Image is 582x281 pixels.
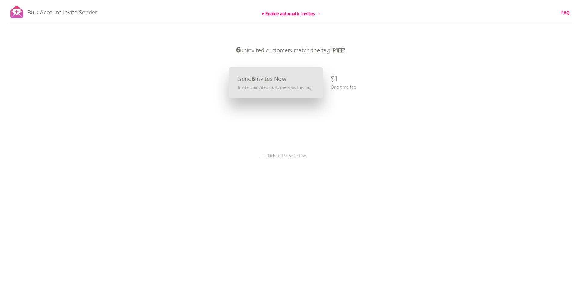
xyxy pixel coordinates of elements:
[561,10,570,17] a: FAQ
[238,84,311,91] p: Invite uninvited customers w. this tag
[27,4,97,19] p: Bulk Account Invite Sender
[199,41,383,60] p: uninvited customers match the tag ' '.
[261,153,306,160] p: ← Back to tag selection
[331,84,356,91] p: One time fee
[238,76,287,83] p: Send Invites Now
[561,9,570,17] b: FAQ
[251,74,255,84] b: 6
[331,70,337,89] p: $1
[229,67,323,98] a: Send6Invites Now Invite uninvited customers w. this tag
[262,10,320,18] b: ♥ Enable automatic invites →
[236,44,240,57] b: 6
[332,46,344,56] b: P1EE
